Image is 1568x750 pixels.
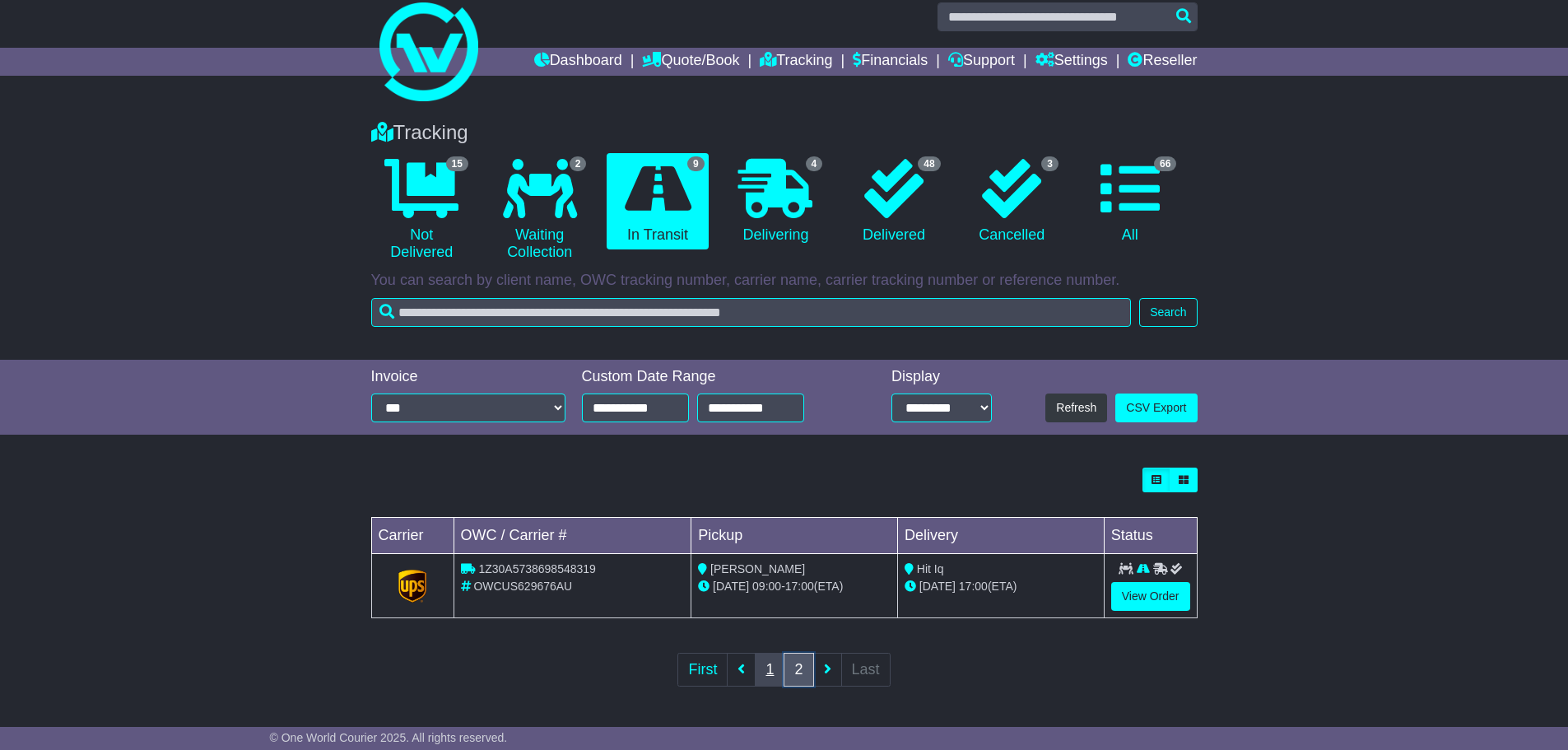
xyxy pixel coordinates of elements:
a: 4 Delivering [725,153,826,250]
a: 15 Not Delivered [371,153,472,268]
button: Refresh [1045,394,1107,422]
td: Carrier [371,518,454,554]
div: Invoice [371,368,565,386]
a: 2 [784,653,813,687]
a: 1 [755,653,784,687]
a: 48 Delivered [843,153,944,250]
span: 9 [687,156,705,171]
button: Search [1139,298,1197,327]
span: 4 [806,156,823,171]
img: GetCarrierServiceLogo [398,570,426,603]
div: - (ETA) [698,578,891,595]
div: Display [891,368,992,386]
span: 09:00 [752,580,781,593]
span: [DATE] [919,580,956,593]
a: Settings [1035,48,1108,76]
a: Tracking [760,48,832,76]
span: 66 [1154,156,1176,171]
div: Tracking [363,121,1206,145]
span: OWCUS629676AU [473,580,572,593]
a: Support [948,48,1015,76]
span: 17:00 [959,580,988,593]
td: Status [1104,518,1197,554]
span: 2 [570,156,587,171]
a: 2 Waiting Collection [489,153,590,268]
a: Financials [853,48,928,76]
a: 3 Cancelled [961,153,1063,250]
td: OWC / Carrier # [454,518,691,554]
a: View Order [1111,582,1190,611]
a: 9 In Transit [607,153,708,250]
a: Reseller [1128,48,1197,76]
td: Pickup [691,518,898,554]
span: [DATE] [713,580,749,593]
span: [PERSON_NAME] [710,562,805,575]
td: Delivery [897,518,1104,554]
span: 48 [918,156,940,171]
span: 17:00 [785,580,814,593]
a: CSV Export [1115,394,1197,422]
span: 15 [446,156,468,171]
span: 3 [1041,156,1059,171]
span: © One World Courier 2025. All rights reserved. [270,731,508,744]
p: You can search by client name, OWC tracking number, carrier name, carrier tracking number or refe... [371,272,1198,290]
div: Custom Date Range [582,368,846,386]
div: (ETA) [905,578,1097,595]
a: Quote/Book [642,48,739,76]
a: First [677,653,728,687]
span: 1Z30A5738698548319 [478,562,595,575]
span: Hit Iq [917,562,944,575]
a: Dashboard [534,48,622,76]
a: 66 All [1079,153,1180,250]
